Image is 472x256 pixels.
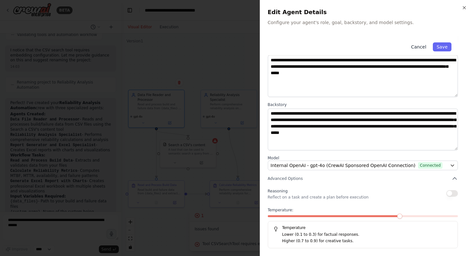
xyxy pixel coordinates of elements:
button: Cancel [407,42,430,51]
p: Lower (0.1 to 0.3) for factual responses. [282,232,453,238]
label: Backstory [268,102,458,107]
button: Save [433,42,451,51]
p: Reflect on a task and create a plan before execution [268,195,369,200]
h5: Temperature [273,225,453,230]
span: Advanced Options [268,176,303,181]
span: Reasoning [268,189,288,193]
p: Higher (0.7 to 0.9) for creative tasks. [282,238,453,244]
span: Temperature: [268,207,293,213]
span: Connected [418,162,443,169]
span: Internal OpenAI - gpt-4o (CrewAI Sponsored OpenAI Connection) [271,162,415,169]
label: Model [268,155,458,161]
h2: Edit Agent Details [268,8,465,17]
p: Configure your agent's role, goal, backstory, and model settings. [268,19,465,26]
button: Advanced Options [268,175,458,182]
button: Internal OpenAI - gpt-4o (CrewAI Sponsored OpenAI Connection)Connected [268,161,458,170]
